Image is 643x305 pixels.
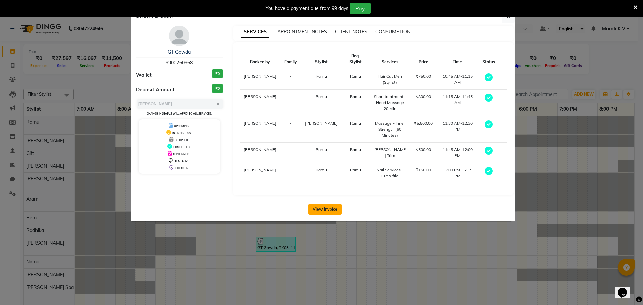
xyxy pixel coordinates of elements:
th: Booked by [240,49,280,69]
span: CLIENT NOTES [335,29,367,35]
td: 11:30 AM-12:30 PM [437,116,478,143]
th: Stylist [301,49,342,69]
span: SERVICES [241,26,269,38]
span: [PERSON_NAME] [305,121,338,126]
h3: ₹0 [212,69,223,79]
iframe: chat widget [615,278,636,298]
td: 10:45 AM-11:15 AM [437,69,478,90]
td: [PERSON_NAME] [240,163,280,183]
td: - [280,116,301,143]
button: View Invoice [308,204,342,215]
span: APPOINTMENT NOTES [277,29,327,35]
td: 11:15 AM-11:45 AM [437,90,478,116]
span: 9900260968 [166,60,193,66]
th: Time [437,49,478,69]
td: - [280,163,301,183]
th: Status [478,49,499,69]
td: [PERSON_NAME] [240,90,280,116]
h3: ₹0 [212,84,223,93]
span: Ramu [350,94,361,99]
span: IN PROGRESS [172,131,191,135]
span: TENTATIVE [175,159,189,163]
div: ₹150.00 [414,167,433,173]
td: 11:45 AM-12:00 PM [437,143,478,163]
div: [PERSON_NAME] Trim [374,147,406,159]
td: [PERSON_NAME] [240,69,280,90]
span: COMPLETED [173,145,190,149]
span: CONFIRMED [173,152,189,156]
span: Ramu [316,74,327,79]
div: Short treatment - Head Massage 20 Min [374,94,406,112]
button: Pay [350,3,371,14]
span: Ramu [350,74,361,79]
span: Deposit Amount [136,86,175,94]
span: Ramu [350,121,361,126]
div: Hair Cut Men (Stylist) [374,73,406,85]
td: 12:00 PM-12:15 PM [437,163,478,183]
td: - [280,69,301,90]
th: Services [370,49,410,69]
td: - [280,90,301,116]
span: CHECK-IN [175,166,188,170]
span: UPCOMING [174,124,189,128]
small: Change in status will apply to all services. [147,112,212,115]
div: Massage - Inner Strength (60 Minutes) [374,120,406,138]
span: Ramu [316,167,327,172]
img: avatar [169,26,189,46]
div: Nail Services - Cut & file [374,167,406,179]
span: CONSUMPTION [375,29,410,35]
th: Family [280,49,301,69]
span: Ramu [350,147,361,152]
span: Ramu [316,94,327,99]
div: ₹5,500.00 [414,120,433,126]
th: Req. Stylist [342,49,370,69]
td: - [280,143,301,163]
span: Ramu [316,147,327,152]
div: You have a payment due from 99 days [266,5,348,12]
div: ₹800.00 [414,94,433,100]
a: GT Gowda [168,49,191,55]
td: [PERSON_NAME] [240,143,280,163]
div: ₹500.00 [414,147,433,153]
th: Price [410,49,437,69]
div: ₹750.00 [414,73,433,79]
span: DROPPED [175,138,188,142]
td: [PERSON_NAME] [240,116,280,143]
span: Ramu [350,167,361,172]
span: Wallet [136,71,152,79]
